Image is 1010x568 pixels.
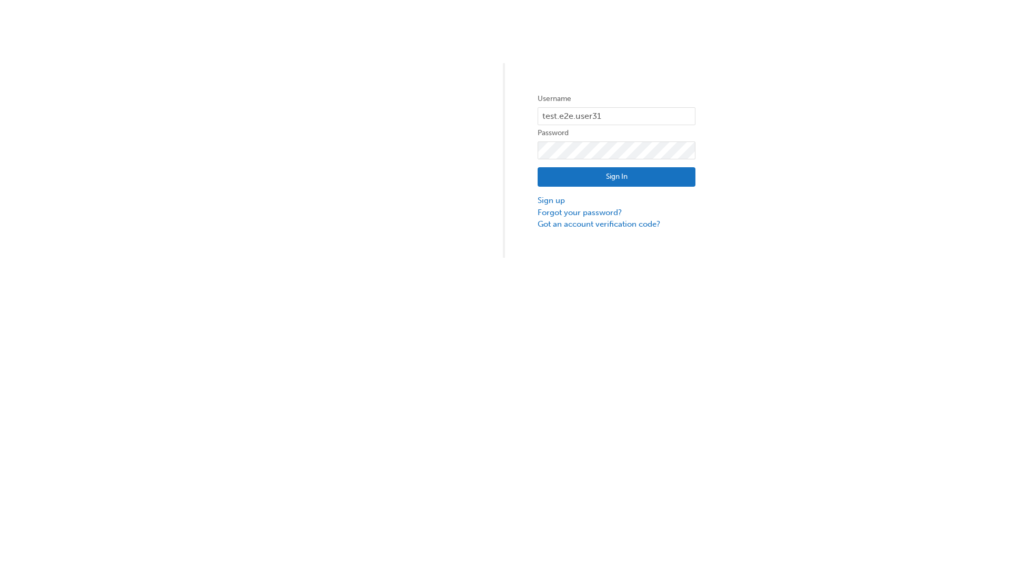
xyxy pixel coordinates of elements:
[538,195,695,207] a: Sign up
[538,93,695,105] label: Username
[538,167,695,187] button: Sign In
[538,107,695,125] input: Username
[538,207,695,219] a: Forgot your password?
[538,127,695,139] label: Password
[538,218,695,230] a: Got an account verification code?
